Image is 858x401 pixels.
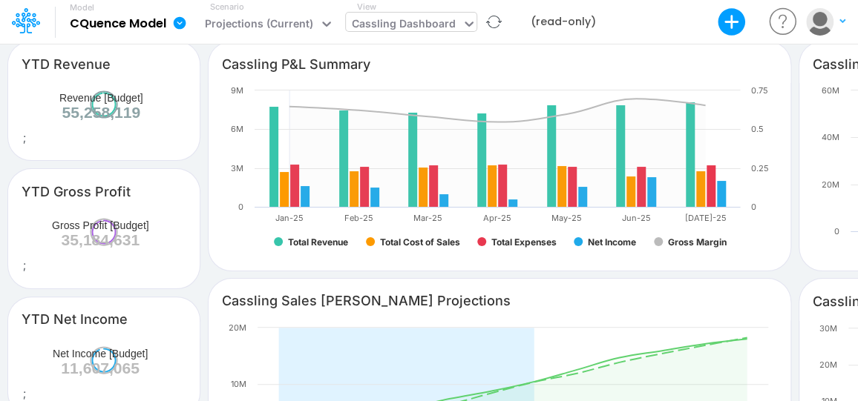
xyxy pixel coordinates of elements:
text: 0.75 [751,85,768,96]
text: 20M [822,179,839,190]
text: 20M [819,359,837,370]
text: 0 [238,202,243,212]
text: 10M [231,379,246,389]
text: Mar-25 [413,213,442,223]
text: 30M [819,323,837,334]
text: 60M [822,85,839,96]
b: CQuence Model [70,16,166,31]
div: ; [8,211,200,288]
div: ; [8,83,200,160]
text: Net Income [588,236,636,248]
text: Total Cost of Sales [380,236,460,248]
text: Gross Margin [668,236,727,248]
text: 9M [231,85,243,96]
text: 3M [231,163,243,173]
text: [DATE]-25 [684,213,726,223]
text: Total Revenue [288,236,348,248]
b: (read-only) [531,14,596,29]
label: Scenario [210,1,244,13]
text: Jun-25 [621,213,650,223]
div: Cassling Dashboard [352,16,456,35]
label: Model [70,3,94,13]
text: 0.25 [751,163,769,173]
text: May-25 [551,213,582,223]
text: 40M [822,132,839,142]
text: 0 [834,226,839,236]
text: 0 [751,202,756,212]
text: 6M [231,124,243,134]
text: Total Expenses [491,236,557,248]
text: 0.5 [751,124,764,134]
div: Projections (Current) [205,16,313,35]
text: Jan-25 [275,213,303,223]
label: View [357,1,376,13]
text: Apr-25 [483,213,511,223]
text: Feb-25 [344,213,373,223]
text: 20M [229,322,246,333]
